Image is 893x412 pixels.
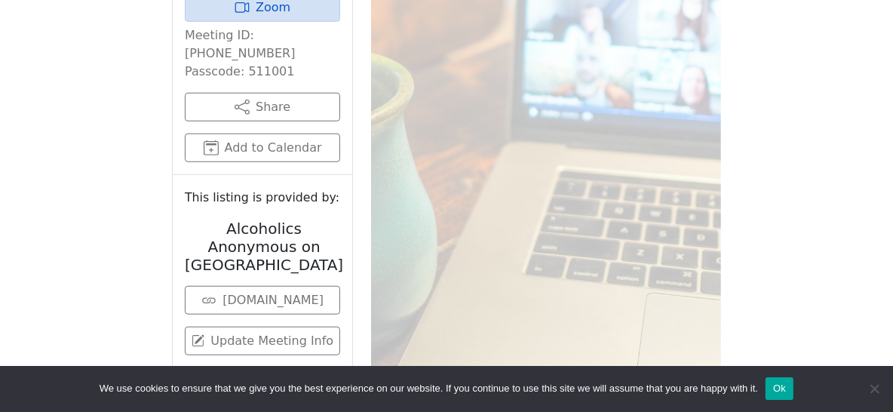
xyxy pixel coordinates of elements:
[185,26,340,81] p: Meeting ID: [PHONE_NUMBER] Passcode: 511001
[185,187,340,208] small: This listing is provided by:
[867,381,882,396] span: No
[185,327,340,355] a: Update Meeting Info
[185,286,340,315] a: [DOMAIN_NAME]
[185,134,340,162] button: Add to Calendar
[185,93,340,121] button: Share
[185,220,343,274] h2: Alcoholics Anonymous on [GEOGRAPHIC_DATA]
[766,377,793,400] button: Ok
[100,381,758,396] span: We use cookies to ensure that we give you the best experience on our website. If you continue to ...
